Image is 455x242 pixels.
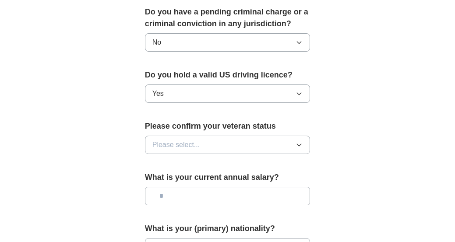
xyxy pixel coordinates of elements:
[145,6,310,30] label: Do you have a pending criminal charge or a criminal conviction in any jurisdiction?
[152,140,200,150] span: Please select...
[145,33,310,52] button: No
[145,84,310,103] button: Yes
[145,172,310,183] label: What is your current annual salary?
[145,223,310,235] label: What is your (primary) nationality?
[145,120,310,132] label: Please confirm your veteran status
[152,88,164,99] span: Yes
[145,69,310,81] label: Do you hold a valid US driving licence?
[145,136,310,154] button: Please select...
[152,37,161,48] span: No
